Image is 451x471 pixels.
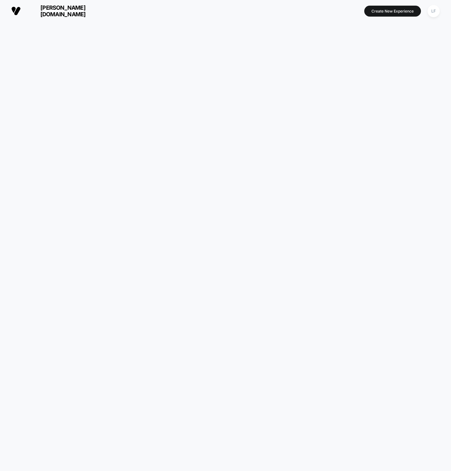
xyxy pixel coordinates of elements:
[9,4,102,18] button: [PERSON_NAME][DOMAIN_NAME]
[426,5,442,18] button: LF
[428,5,440,17] div: LF
[11,6,21,16] img: Visually logo
[25,4,101,18] span: [PERSON_NAME][DOMAIN_NAME]
[364,6,421,17] button: Create New Experience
